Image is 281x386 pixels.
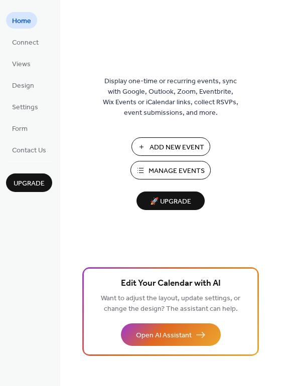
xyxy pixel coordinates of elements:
[136,191,205,210] button: 🚀 Upgrade
[150,142,204,153] span: Add New Event
[12,81,34,91] span: Design
[12,16,31,27] span: Home
[101,292,240,316] span: Want to adjust the layout, update settings, or change the design? The assistant can help.
[6,141,52,158] a: Contact Us
[6,173,52,192] button: Upgrade
[143,195,199,209] span: 🚀 Upgrade
[12,124,28,134] span: Form
[149,166,205,176] span: Manage Events
[14,178,45,189] span: Upgrade
[103,76,238,118] span: Display one-time or recurring events, sync with Google, Outlook, Zoom, Eventbrite, Wix Events or ...
[12,38,39,48] span: Connect
[12,102,38,113] span: Settings
[6,77,40,93] a: Design
[121,323,221,346] button: Open AI Assistant
[6,12,37,29] a: Home
[6,55,37,72] a: Views
[12,145,46,156] span: Contact Us
[6,120,34,136] a: Form
[6,98,44,115] a: Settings
[121,277,221,291] span: Edit Your Calendar with AI
[6,34,45,50] a: Connect
[130,161,211,179] button: Manage Events
[136,330,192,341] span: Open AI Assistant
[131,137,210,156] button: Add New Event
[12,59,31,70] span: Views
